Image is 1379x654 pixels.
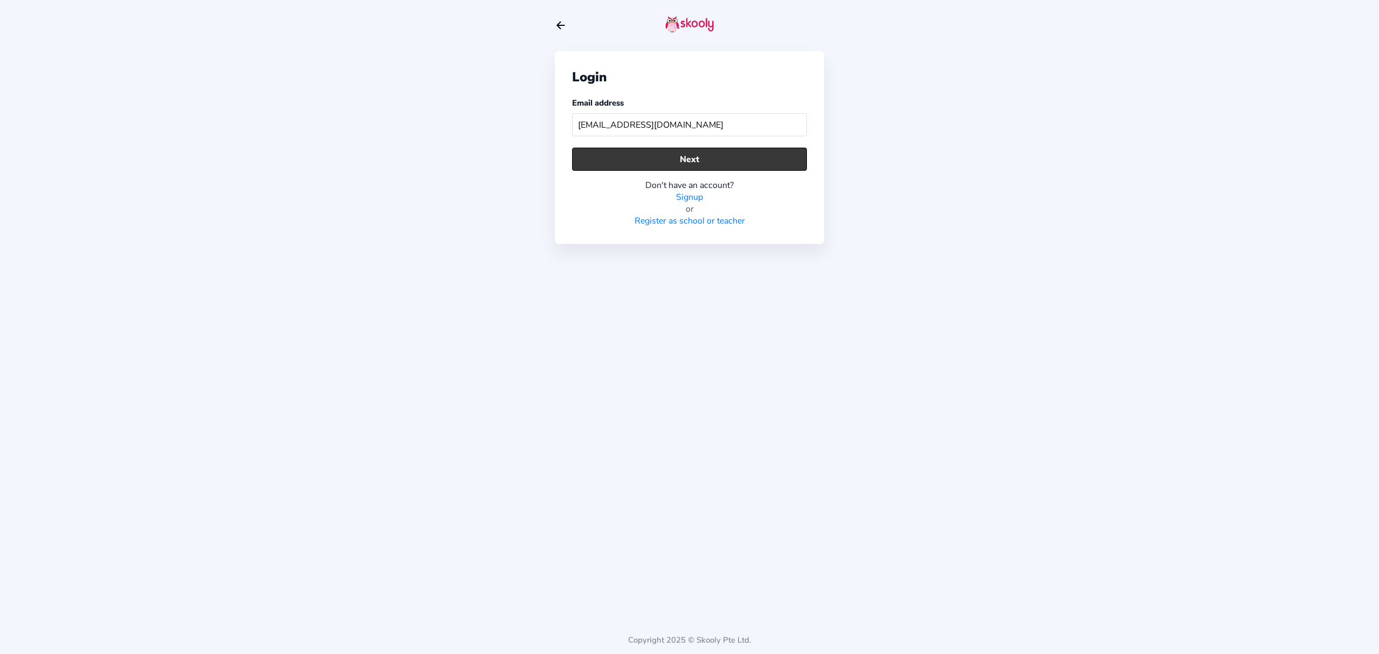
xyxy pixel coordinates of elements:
button: Next [572,148,807,171]
button: arrow back outline [555,19,567,31]
div: Don't have an account? [572,179,807,191]
a: Signup [676,191,703,203]
input: Your email address [572,113,807,136]
label: Email address [572,98,624,108]
img: skooly-logo.png [665,16,714,33]
div: Login [572,68,807,86]
div: or [572,203,807,215]
a: Register as school or teacher [635,215,745,227]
